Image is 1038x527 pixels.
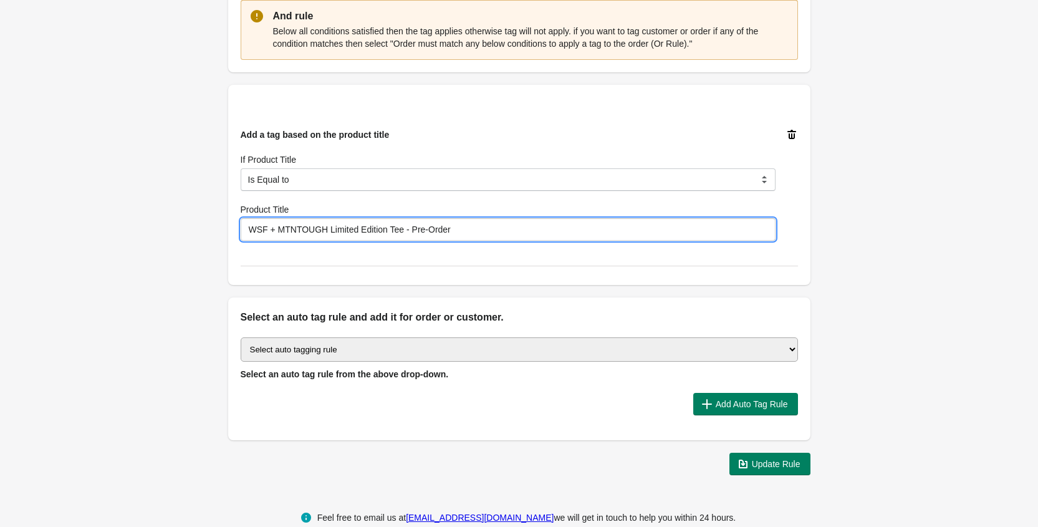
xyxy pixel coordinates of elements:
[241,218,776,241] input: xyz
[729,453,810,475] button: Update Rule
[406,513,554,523] a: [EMAIL_ADDRESS][DOMAIN_NAME]
[241,130,390,140] span: Add a tag based on the product title
[241,153,296,166] label: If Product Title
[317,510,736,525] div: Feel free to email us at we will get in touch to help you within 24 hours.
[273,9,788,24] p: And rule
[241,203,289,216] label: Product Title
[273,25,788,50] p: Below all conditions satisfied then the tag applies otherwise tag will not apply. if you want to ...
[241,310,798,325] h2: Select an auto tag rule and add it for order or customer.
[693,393,798,415] button: Add Auto Tag Rule
[752,459,800,469] span: Update Rule
[716,399,788,409] span: Add Auto Tag Rule
[241,369,449,379] span: Select an auto tag rule from the above drop-down.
